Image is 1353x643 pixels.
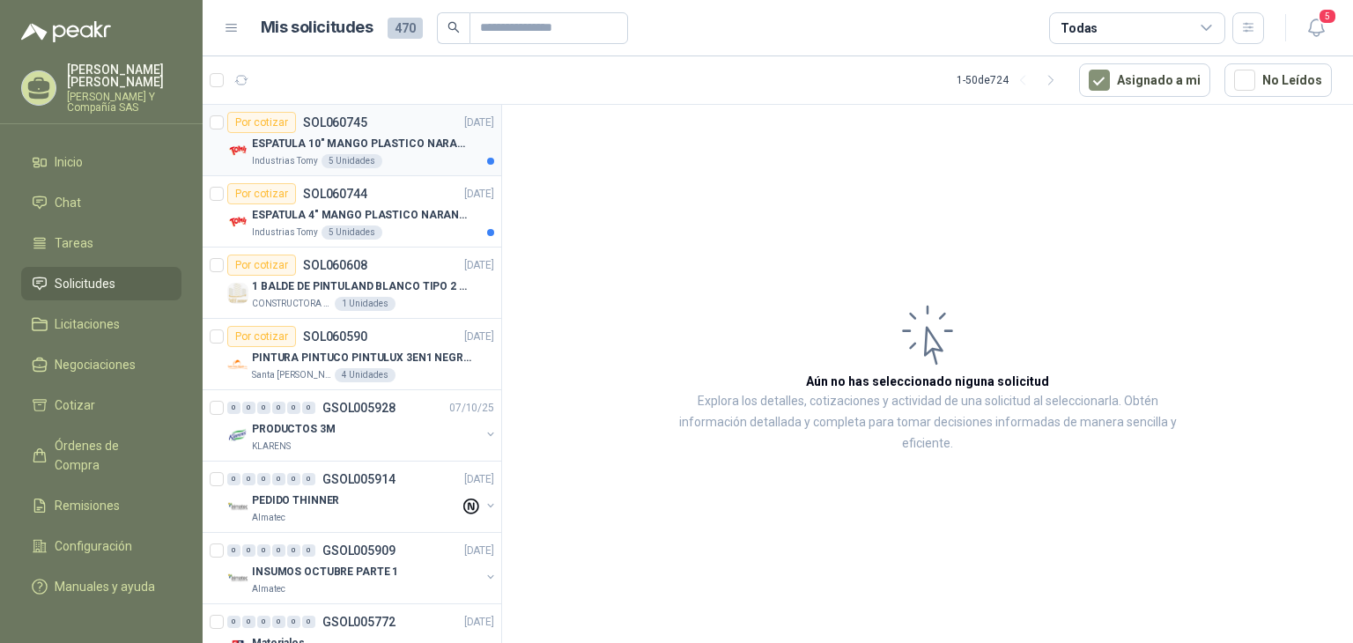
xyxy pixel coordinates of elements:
div: 0 [287,402,300,414]
div: Todas [1061,18,1098,38]
p: Industrias Tomy [252,154,318,168]
a: Configuración [21,529,181,563]
span: Manuales y ayuda [55,577,155,596]
p: ESPATULA 4" MANGO PLASTICO NARANJA MARCA TRUPPER [252,207,471,224]
div: 0 [302,473,315,485]
div: 0 [242,473,255,485]
img: Company Logo [227,283,248,304]
p: CONSTRUCTORA GRUPO FIP [252,297,331,311]
p: [DATE] [464,471,494,488]
span: Licitaciones [55,314,120,334]
p: [DATE] [464,186,494,203]
p: ESPATULA 10" MANGO PLASTICO NARANJA MARCA TRUPPER [252,136,471,152]
img: Company Logo [227,140,248,161]
div: 5 Unidades [322,154,382,168]
span: Tareas [55,233,93,253]
span: Remisiones [55,496,120,515]
div: 0 [257,616,270,628]
span: 5 [1318,8,1337,25]
span: Chat [55,193,81,212]
a: Solicitudes [21,267,181,300]
p: PEDIDO THINNER [252,492,339,509]
p: SOL060745 [303,116,367,129]
div: 1 Unidades [335,297,396,311]
span: Inicio [55,152,83,172]
img: Company Logo [227,354,248,375]
a: 0 0 0 0 0 0 GSOL005914[DATE] Company LogoPEDIDO THINNERAlmatec [227,469,498,525]
p: INSUMOS OCTUBRE PARTE 1 [252,564,398,580]
div: 0 [227,616,240,628]
p: [DATE] [464,614,494,631]
a: Por cotizarSOL060744[DATE] Company LogoESPATULA 4" MANGO PLASTICO NARANJA MARCA TRUPPERIndustrias... [203,176,501,248]
a: Por cotizarSOL060745[DATE] Company LogoESPATULA 10" MANGO PLASTICO NARANJA MARCA TRUPPERIndustria... [203,105,501,176]
a: Tareas [21,226,181,260]
p: Explora los detalles, cotizaciones y actividad de una solicitud al seleccionarla. Obtén informaci... [678,391,1177,455]
a: 0 0 0 0 0 0 GSOL005909[DATE] Company LogoINSUMOS OCTUBRE PARTE 1Almatec [227,540,498,596]
span: Negociaciones [55,355,136,374]
p: GSOL005928 [322,402,396,414]
p: [DATE] [464,543,494,559]
h1: Mis solicitudes [261,15,373,41]
p: [DATE] [464,257,494,274]
div: 0 [272,616,285,628]
button: Asignado a mi [1079,63,1210,97]
div: Por cotizar [227,112,296,133]
div: Por cotizar [227,326,296,347]
span: Solicitudes [55,274,115,293]
p: SOL060608 [303,259,367,271]
a: Inicio [21,145,181,179]
img: Company Logo [227,211,248,233]
div: 0 [272,402,285,414]
p: KLARENS [252,440,291,454]
div: Por cotizar [227,255,296,276]
div: 0 [302,544,315,557]
p: [DATE] [464,115,494,131]
a: 0 0 0 0 0 0 GSOL00592807/10/25 Company LogoPRODUCTOS 3MKLARENS [227,397,498,454]
p: Santa [PERSON_NAME] [252,368,331,382]
a: Por cotizarSOL060608[DATE] Company Logo1 BALDE DE PINTULAND BLANCO TIPO 2 DE 2.5 GLSCONSTRUCTORA ... [203,248,501,319]
p: [DATE] [464,329,494,345]
p: SOL060590 [303,330,367,343]
a: Por cotizarSOL060590[DATE] Company LogoPINTURA PINTUCO PINTULUX 3EN1 NEGRO X GSanta [PERSON_NAME]... [203,319,501,390]
a: Chat [21,186,181,219]
div: 4 Unidades [335,368,396,382]
h3: Aún no has seleccionado niguna solicitud [806,372,1049,391]
span: 470 [388,18,423,39]
p: 07/10/25 [449,400,494,417]
span: search [447,21,460,33]
a: Licitaciones [21,307,181,341]
div: 0 [242,544,255,557]
div: 0 [257,544,270,557]
img: Company Logo [227,497,248,518]
span: Cotizar [55,395,95,415]
button: No Leídos [1224,63,1332,97]
div: 0 [287,473,300,485]
div: 0 [257,402,270,414]
p: GSOL005772 [322,616,396,628]
a: Remisiones [21,489,181,522]
div: 0 [272,544,285,557]
p: Almatec [252,582,285,596]
div: 0 [302,402,315,414]
a: Negociaciones [21,348,181,381]
p: Almatec [252,511,285,525]
div: 0 [287,544,300,557]
div: 0 [227,473,240,485]
img: Company Logo [227,568,248,589]
a: Cotizar [21,388,181,422]
div: 0 [242,616,255,628]
p: PRODUCTOS 3M [252,421,336,438]
a: Manuales y ayuda [21,570,181,603]
span: Configuración [55,536,132,556]
p: PINTURA PINTUCO PINTULUX 3EN1 NEGRO X G [252,350,471,366]
div: 0 [287,616,300,628]
img: Logo peakr [21,21,111,42]
div: 0 [227,544,240,557]
div: 1 - 50 de 724 [957,66,1065,94]
div: 0 [227,402,240,414]
button: 5 [1300,12,1332,44]
p: SOL060744 [303,188,367,200]
p: GSOL005909 [322,544,396,557]
p: [PERSON_NAME] Y Compañía SAS [67,92,181,113]
div: 0 [242,402,255,414]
